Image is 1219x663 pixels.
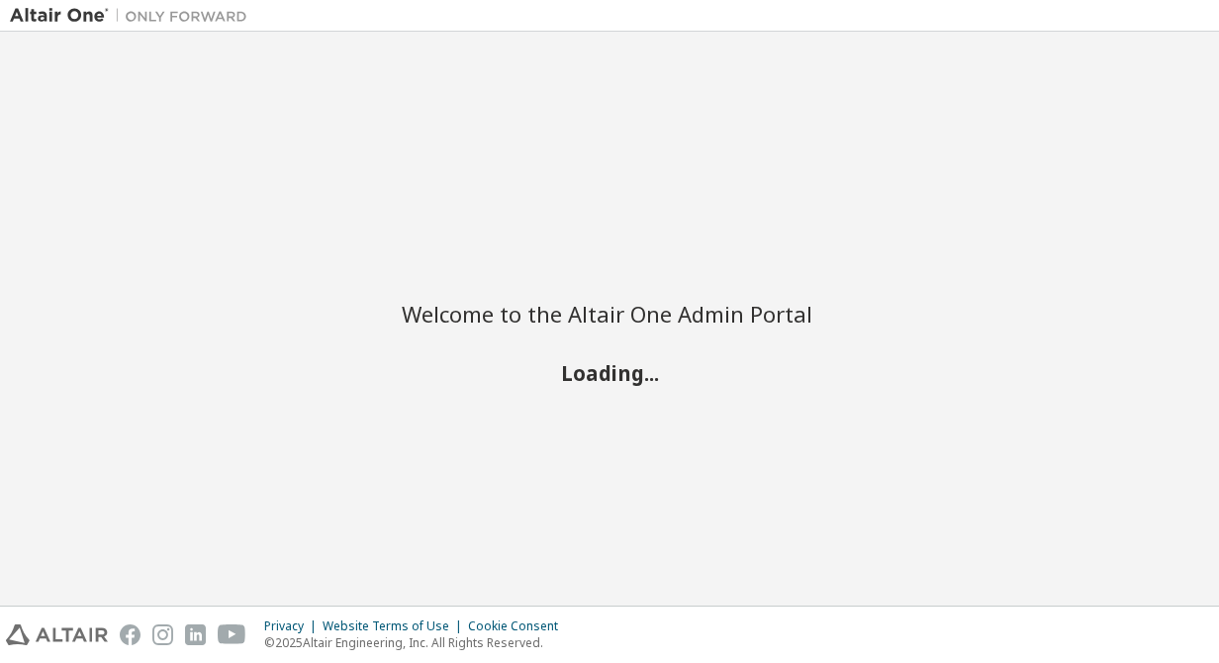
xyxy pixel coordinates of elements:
h2: Loading... [402,360,817,386]
div: Website Terms of Use [323,618,468,634]
img: linkedin.svg [185,624,206,645]
div: Privacy [264,618,323,634]
img: Altair One [10,6,257,26]
img: facebook.svg [120,624,141,645]
h2: Welcome to the Altair One Admin Portal [402,300,817,328]
img: youtube.svg [218,624,246,645]
p: © 2025 Altair Engineering, Inc. All Rights Reserved. [264,634,570,651]
div: Cookie Consent [468,618,570,634]
img: altair_logo.svg [6,624,108,645]
img: instagram.svg [152,624,173,645]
